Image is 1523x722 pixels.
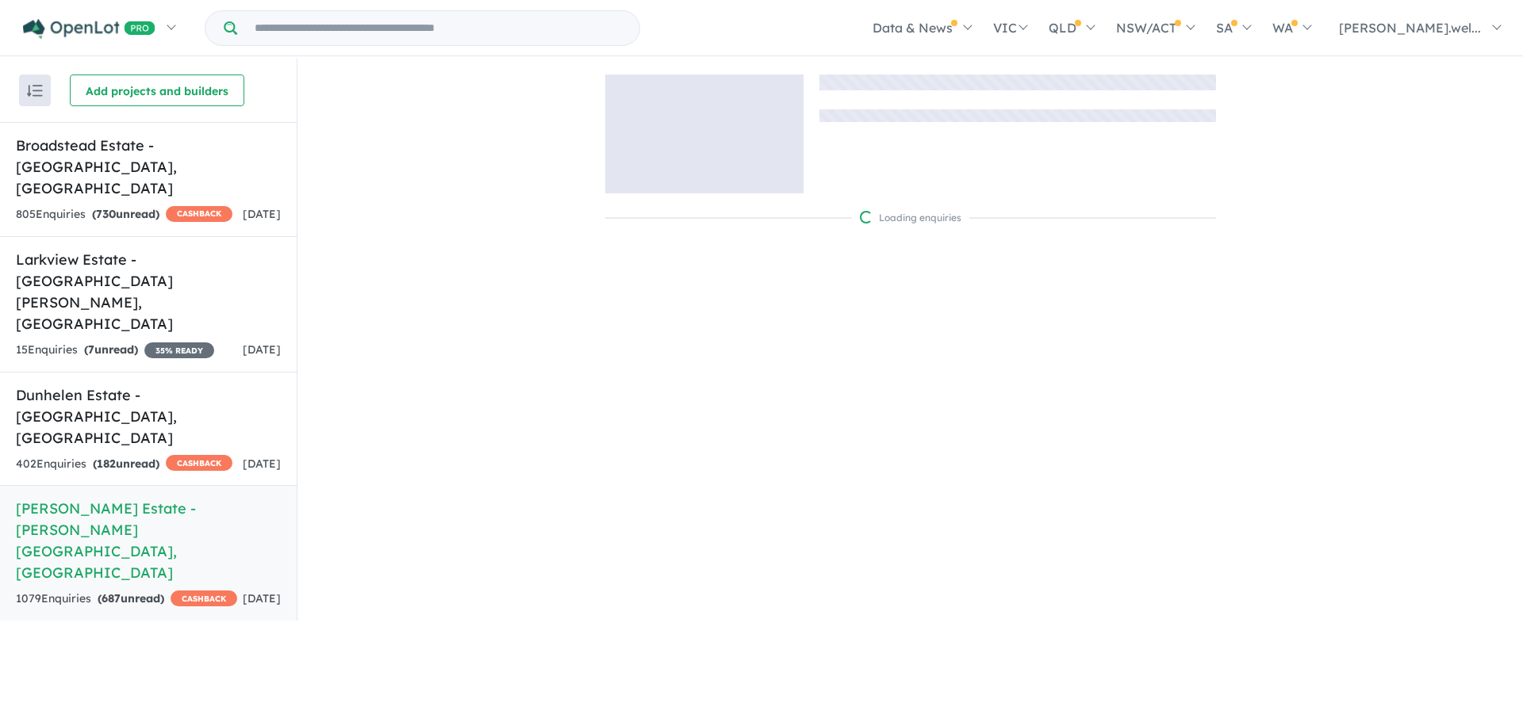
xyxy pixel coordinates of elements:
[97,457,116,471] span: 182
[144,342,214,358] span: 35 % READY
[166,455,232,471] span: CASHBACK
[16,205,232,224] div: 805 Enquir ies
[16,455,232,474] div: 402 Enquir ies
[102,591,121,605] span: 687
[16,135,281,199] h5: Broadstead Estate - [GEOGRAPHIC_DATA] , [GEOGRAPHIC_DATA]
[96,207,116,221] span: 730
[1339,20,1481,36] span: [PERSON_NAME].wel...
[16,590,237,609] div: 1079 Enquir ies
[16,498,281,583] h5: [PERSON_NAME] Estate - [PERSON_NAME][GEOGRAPHIC_DATA] , [GEOGRAPHIC_DATA]
[84,342,138,357] strong: ( unread)
[16,249,281,334] h5: Larkview Estate - [GEOGRAPHIC_DATA][PERSON_NAME] , [GEOGRAPHIC_DATA]
[93,457,159,471] strong: ( unread)
[23,19,155,39] img: Openlot PRO Logo White
[860,210,961,226] div: Loading enquiries
[88,342,94,357] span: 7
[243,342,281,357] span: [DATE]
[243,207,281,221] span: [DATE]
[166,206,232,222] span: CASHBACK
[243,457,281,471] span: [DATE]
[98,591,164,605] strong: ( unread)
[92,207,159,221] strong: ( unread)
[27,85,43,97] img: sort.svg
[243,591,281,605] span: [DATE]
[70,74,244,106] button: Add projects and builders
[16,384,281,449] h5: Dunhelen Estate - [GEOGRAPHIC_DATA] , [GEOGRAPHIC_DATA]
[16,341,214,360] div: 15 Enquir ies
[171,590,237,606] span: CASHBACK
[240,11,636,45] input: Try estate name, suburb, builder or developer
